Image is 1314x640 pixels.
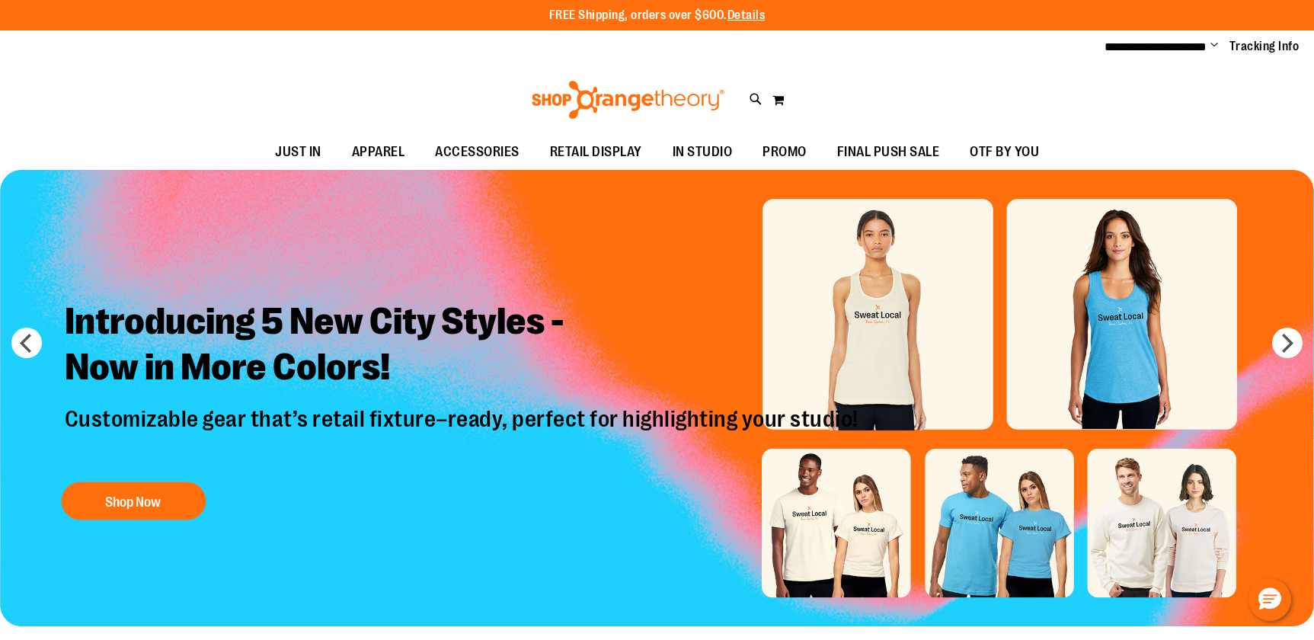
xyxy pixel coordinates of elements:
[435,135,520,169] span: ACCESSORIES
[529,81,727,119] img: Shop Orangetheory
[550,135,642,169] span: RETAIL DISPLAY
[352,135,405,169] span: APPAREL
[1210,39,1218,54] button: Account menu
[837,135,940,169] span: FINAL PUSH SALE
[1272,328,1303,358] button: next
[61,482,206,520] button: Shop Now
[673,135,733,169] span: IN STUDIO
[1229,38,1300,55] a: Tracking Info
[337,135,420,170] a: APPAREL
[970,135,1039,169] span: OTF BY YOU
[954,135,1054,170] a: OTF BY YOU
[657,135,748,170] a: IN STUDIO
[53,287,874,405] h2: Introducing 5 New City Styles - Now in More Colors!
[260,135,337,170] a: JUST IN
[763,135,807,169] span: PROMO
[53,405,874,467] p: Customizable gear that’s retail fixture–ready, perfect for highlighting your studio!
[822,135,955,170] a: FINAL PUSH SALE
[747,135,822,170] a: PROMO
[420,135,535,170] a: ACCESSORIES
[275,135,321,169] span: JUST IN
[11,328,42,358] button: prev
[535,135,657,170] a: RETAIL DISPLAY
[549,7,766,24] p: FREE Shipping, orders over $600.
[1248,578,1291,621] button: Hello, have a question? Let’s chat.
[727,8,766,22] a: Details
